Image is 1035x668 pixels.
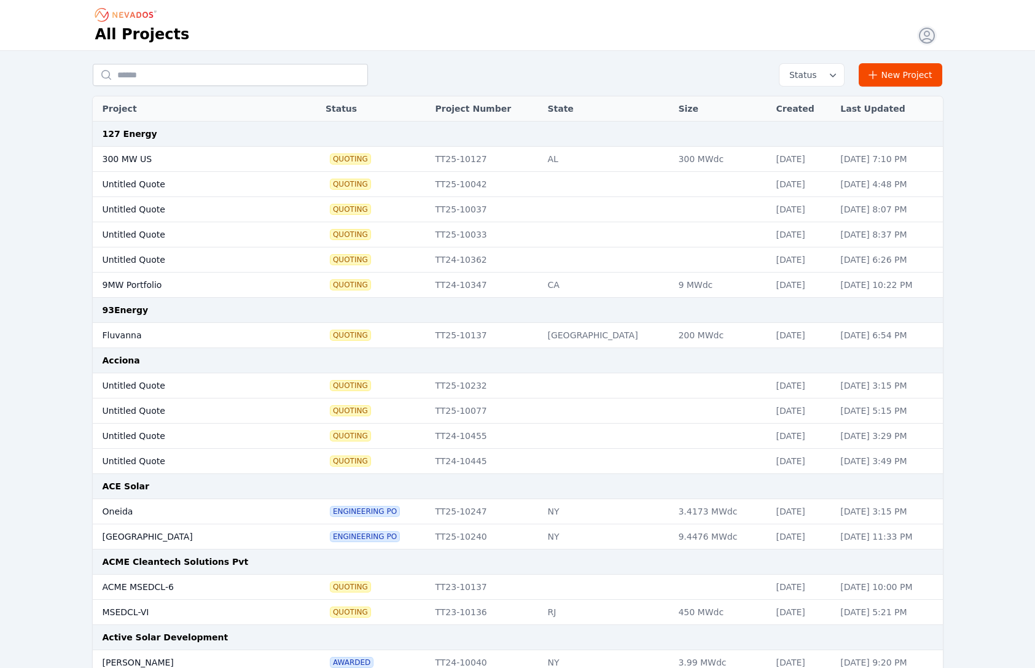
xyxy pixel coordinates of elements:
span: Engineering PO [330,507,399,516]
td: TT25-10127 [429,147,541,172]
td: Untitled Quote [93,398,288,424]
td: Fluvanna [93,323,288,348]
td: [DATE] [770,499,834,524]
span: Quoting [330,456,370,466]
td: [DATE] [770,147,834,172]
td: [DATE] 11:33 PM [834,524,942,550]
td: ACE Solar [93,474,943,499]
td: TT25-10240 [429,524,541,550]
span: Quoting [330,431,370,441]
td: Untitled Quote [93,197,288,222]
td: TT24-10347 [429,273,541,298]
td: [DATE] [770,323,834,348]
td: [GEOGRAPHIC_DATA] [541,323,672,348]
td: 9MW Portfolio [93,273,288,298]
td: [DATE] 5:15 PM [834,398,942,424]
td: [DATE] [770,600,834,625]
td: 9.4476 MWdc [672,524,770,550]
td: TT23-10136 [429,600,541,625]
td: [DATE] [770,273,834,298]
tr: ACME MSEDCL-6QuotingTT23-10137[DATE][DATE] 10:00 PM [93,575,943,600]
td: [DATE] 4:48 PM [834,172,942,197]
th: Project Number [429,96,541,122]
th: Size [672,96,770,122]
td: [DATE] [770,524,834,550]
span: Status [784,69,817,81]
td: Untitled Quote [93,449,288,474]
td: [GEOGRAPHIC_DATA] [93,524,288,550]
td: [DATE] 8:37 PM [834,222,942,247]
td: 127 Energy [93,122,943,147]
span: Quoting [330,179,370,189]
td: TT25-10077 [429,398,541,424]
td: MSEDCL-VI [93,600,288,625]
nav: Breadcrumb [95,5,160,25]
td: [DATE] [770,424,834,449]
button: Status [779,64,844,86]
td: ACME Cleantech Solutions Pvt [93,550,943,575]
td: [DATE] 7:10 PM [834,147,942,172]
td: [DATE] 6:26 PM [834,247,942,273]
td: [DATE] 6:54 PM [834,323,942,348]
td: [DATE] 10:22 PM [834,273,942,298]
span: Awarded [330,658,373,667]
td: TT24-10455 [429,424,541,449]
td: [DATE] 3:49 PM [834,449,942,474]
td: NY [541,499,672,524]
td: [DATE] 3:15 PM [834,373,942,398]
td: [DATE] 10:00 PM [834,575,942,600]
td: [DATE] [770,247,834,273]
tr: Untitled QuoteQuotingTT25-10037[DATE][DATE] 8:07 PM [93,197,943,222]
span: Quoting [330,154,370,164]
td: [DATE] [770,197,834,222]
tr: Untitled QuoteQuotingTT24-10445[DATE][DATE] 3:49 PM [93,449,943,474]
td: [DATE] 3:29 PM [834,424,942,449]
td: Untitled Quote [93,222,288,247]
tr: Untitled QuoteQuotingTT24-10455[DATE][DATE] 3:29 PM [93,424,943,449]
td: TT25-10137 [429,323,541,348]
tr: OneidaEngineering POTT25-10247NY3.4173 MWdc[DATE][DATE] 3:15 PM [93,499,943,524]
td: 3.4173 MWdc [672,499,770,524]
td: 9 MWdc [672,273,770,298]
td: [DATE] 3:15 PM [834,499,942,524]
td: 93Energy [93,298,943,323]
td: [DATE] 8:07 PM [834,197,942,222]
h1: All Projects [95,25,190,44]
td: 300 MW US [93,147,288,172]
tr: FluvannaQuotingTT25-10137[GEOGRAPHIC_DATA]200 MWdc[DATE][DATE] 6:54 PM [93,323,943,348]
td: Active Solar Development [93,625,943,650]
td: 450 MWdc [672,600,770,625]
td: TT25-10042 [429,172,541,197]
th: State [541,96,672,122]
td: Acciona [93,348,943,373]
tr: [GEOGRAPHIC_DATA]Engineering POTT25-10240NY9.4476 MWdc[DATE][DATE] 11:33 PM [93,524,943,550]
td: TT25-10033 [429,222,541,247]
td: Oneida [93,499,288,524]
tr: 9MW PortfolioQuotingTT24-10347CA9 MWdc[DATE][DATE] 10:22 PM [93,273,943,298]
td: [DATE] [770,398,834,424]
span: Quoting [330,582,370,592]
span: Quoting [330,381,370,390]
td: Untitled Quote [93,424,288,449]
td: AL [541,147,672,172]
td: 300 MWdc [672,147,770,172]
tr: MSEDCL-VIQuotingTT23-10136RJ450 MWdc[DATE][DATE] 5:21 PM [93,600,943,625]
td: CA [541,273,672,298]
td: Untitled Quote [93,373,288,398]
td: TT25-10232 [429,373,541,398]
tr: Untitled QuoteQuotingTT25-10077[DATE][DATE] 5:15 PM [93,398,943,424]
a: New Project [859,63,943,87]
td: TT24-10362 [429,247,541,273]
span: Quoting [330,280,370,290]
span: Quoting [330,255,370,265]
tr: Untitled QuoteQuotingTT25-10042[DATE][DATE] 4:48 PM [93,172,943,197]
td: 200 MWdc [672,323,770,348]
td: TT25-10247 [429,499,541,524]
td: [DATE] [770,449,834,474]
tr: Untitled QuoteQuotingTT25-10232[DATE][DATE] 3:15 PM [93,373,943,398]
span: Quoting [330,406,370,416]
span: Engineering PO [330,532,399,542]
span: Quoting [330,204,370,214]
span: Quoting [330,230,370,239]
td: [DATE] [770,575,834,600]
